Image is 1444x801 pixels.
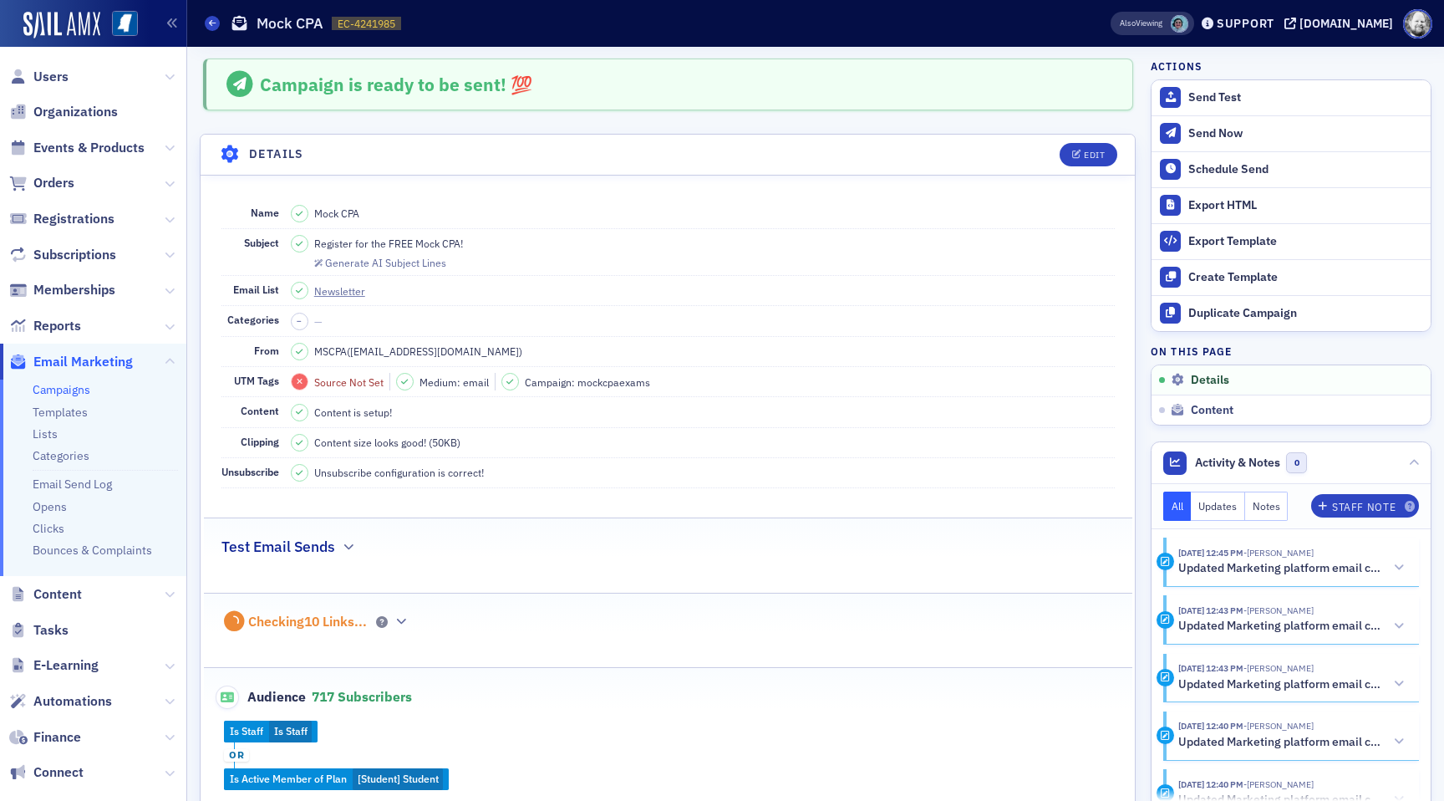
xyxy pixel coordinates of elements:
time: 9/9/2025 12:43 PM [1178,605,1243,616]
div: Export Template [1188,234,1422,249]
a: Email Marketing [9,353,133,371]
div: Activity [1157,553,1174,570]
span: Automations [33,692,112,711]
span: Unsubscribe [221,465,279,478]
div: Send Now [1188,126,1422,141]
span: Orders [33,174,74,192]
span: Events & Products [33,139,145,157]
span: Rachel Shirley [1243,605,1314,616]
button: Updated Marketing platform email campaign: Mock CPA [1178,733,1407,751]
div: Support [1217,16,1274,31]
button: Updated Marketing platform email campaign: Mock CPA [1178,559,1407,577]
div: Edit [1084,151,1105,160]
img: SailAMX [23,12,100,38]
h5: Updated Marketing platform email campaign: Mock CPA [1178,735,1385,750]
span: Name [251,206,279,219]
span: Content [33,585,82,604]
a: Registrations [9,210,114,228]
a: Bounces & Complaints [33,543,152,558]
a: Organizations [9,103,118,121]
div: Activity [1157,727,1174,744]
div: Also [1120,18,1136,28]
a: Connect [9,763,84,782]
div: Duplicate Campaign [1188,306,1422,321]
img: SailAMX [112,11,138,37]
span: Finance [33,728,81,747]
span: Subject [244,236,279,249]
a: Export HTML [1152,187,1431,223]
span: Connect [33,763,84,782]
div: Schedule Send [1188,162,1422,177]
span: – [297,315,302,327]
button: Edit [1060,143,1117,166]
span: — [314,314,323,328]
span: Email Marketing [33,353,133,371]
div: Create Template [1188,270,1422,285]
div: Activity [1157,669,1174,686]
button: Duplicate Campaign [1152,295,1431,331]
a: Memberships [9,281,115,299]
span: E-Learning [33,656,99,675]
span: Reports [33,317,81,335]
span: Details [1191,373,1229,388]
span: Campaign is ready to be sent! 💯 [260,73,532,96]
span: 0 [1286,452,1307,473]
h2: Test Email Sends [221,536,335,558]
a: View Homepage [100,11,138,39]
a: Subscriptions [9,246,116,264]
a: Finance [9,728,81,747]
span: Content [241,404,279,417]
a: Clicks [33,521,64,536]
a: Users [9,68,69,86]
button: Updated Marketing platform email campaign: Mock CPA [1178,618,1407,635]
button: Updated Marketing platform email campaign: Mock CPA [1178,676,1407,693]
span: Content size looks good! (50KB) [314,435,460,450]
h1: Mock CPA [257,13,323,33]
span: Categories [227,313,279,326]
span: Mock CPA [314,206,359,221]
a: Orders [9,174,74,192]
span: Audience [216,686,307,709]
div: Checking 10 Links ... [248,614,367,630]
a: Newsletter [314,283,380,298]
span: Subscriptions [33,246,116,264]
span: Memberships [33,281,115,299]
div: Send Test [1188,90,1422,105]
button: Updates [1191,492,1245,521]
a: Opens [33,499,67,514]
button: Send Test [1152,80,1431,115]
span: EC-4241985 [338,17,395,31]
div: Staff Note [1332,503,1396,512]
h5: Updated Marketing platform email campaign: Mock CPA [1178,677,1385,692]
span: MSCPA ( [EMAIL_ADDRESS][DOMAIN_NAME] ) [314,344,522,359]
span: Activity & Notes [1195,454,1280,472]
button: Send Now [1152,115,1431,151]
div: [DOMAIN_NAME] [1299,16,1393,31]
time: 9/9/2025 12:40 PM [1178,778,1243,790]
button: Staff Note [1311,494,1419,518]
a: Campaigns [33,382,90,397]
button: Schedule Send [1152,151,1431,187]
a: Automations [9,692,112,711]
a: Content [9,585,82,604]
span: 717 Subscribers [312,688,412,705]
span: Unsubscribe configuration is correct! [314,465,484,480]
span: Register for the FREE Mock CPA! [314,236,463,251]
span: Content is setup! [314,405,392,420]
div: Generate AI Subject Lines [325,258,446,268]
div: Export HTML [1188,198,1422,213]
a: Export Template [1152,223,1431,259]
span: Rachel Shirley [1171,15,1188,33]
a: E-Learning [9,656,99,675]
span: Rachel Shirley [1243,547,1314,559]
span: Campaign: mockcpaexams [525,375,650,390]
h4: On this page [1151,344,1431,359]
a: Categories [33,448,89,463]
a: Email Send Log [33,477,112,492]
span: Profile [1403,9,1432,38]
button: All [1163,492,1192,521]
span: Rachel Shirley [1243,720,1314,732]
h4: Actions [1151,59,1202,74]
button: Notes [1245,492,1289,521]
